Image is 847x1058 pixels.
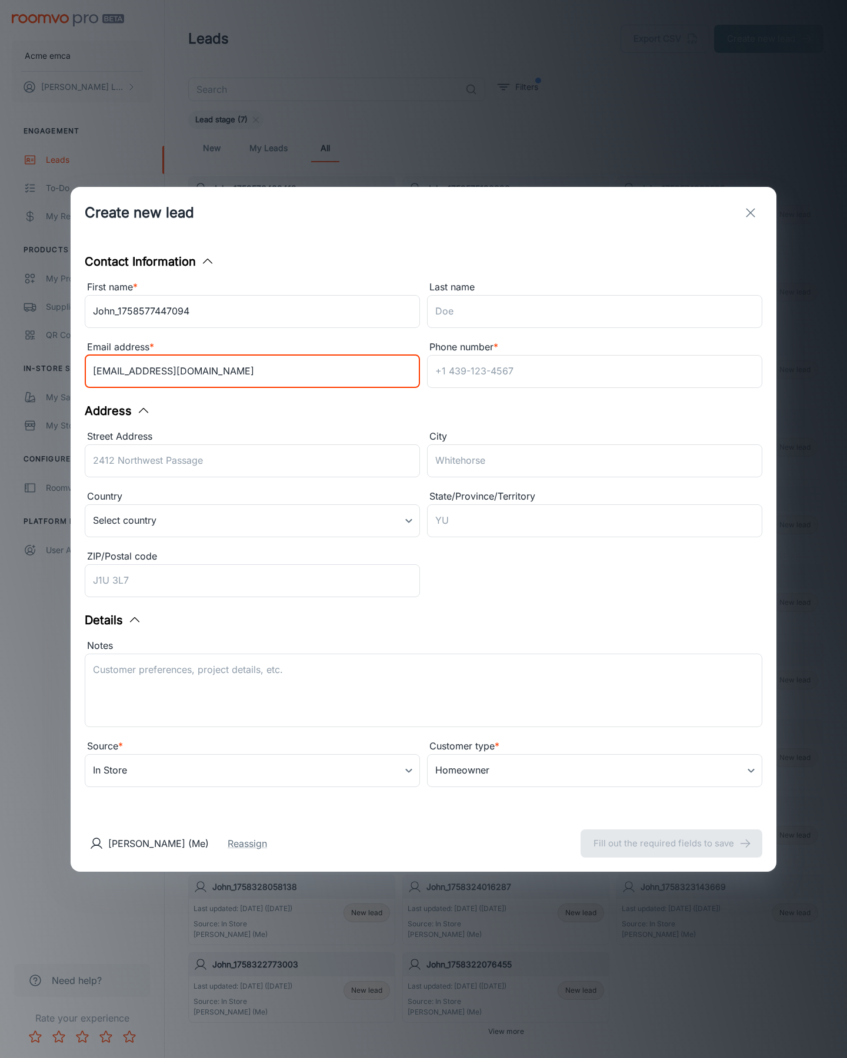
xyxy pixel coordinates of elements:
[85,253,215,270] button: Contact Information
[85,739,420,754] div: Source
[85,355,420,388] input: myname@example.com
[85,489,420,504] div: Country
[427,355,762,388] input: +1 439-123-4567
[427,754,762,787] div: Homeowner
[739,201,762,225] button: exit
[85,202,194,223] h1: Create new lead
[427,739,762,754] div: Customer type
[108,836,209,851] p: [PERSON_NAME] (Me)
[427,280,762,295] div: Last name
[85,444,420,477] input: 2412 Northwest Passage
[85,340,420,355] div: Email address
[85,504,420,537] div: Select country
[427,340,762,355] div: Phone number
[85,564,420,597] input: J1U 3L7
[427,489,762,504] div: State/Province/Territory
[427,504,762,537] input: YU
[427,444,762,477] input: Whitehorse
[85,280,420,295] div: First name
[85,549,420,564] div: ZIP/Postal code
[228,836,267,851] button: Reassign
[85,402,151,420] button: Address
[85,638,762,654] div: Notes
[427,429,762,444] div: City
[85,295,420,328] input: John
[85,754,420,787] div: In Store
[85,611,142,629] button: Details
[427,295,762,328] input: Doe
[85,429,420,444] div: Street Address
